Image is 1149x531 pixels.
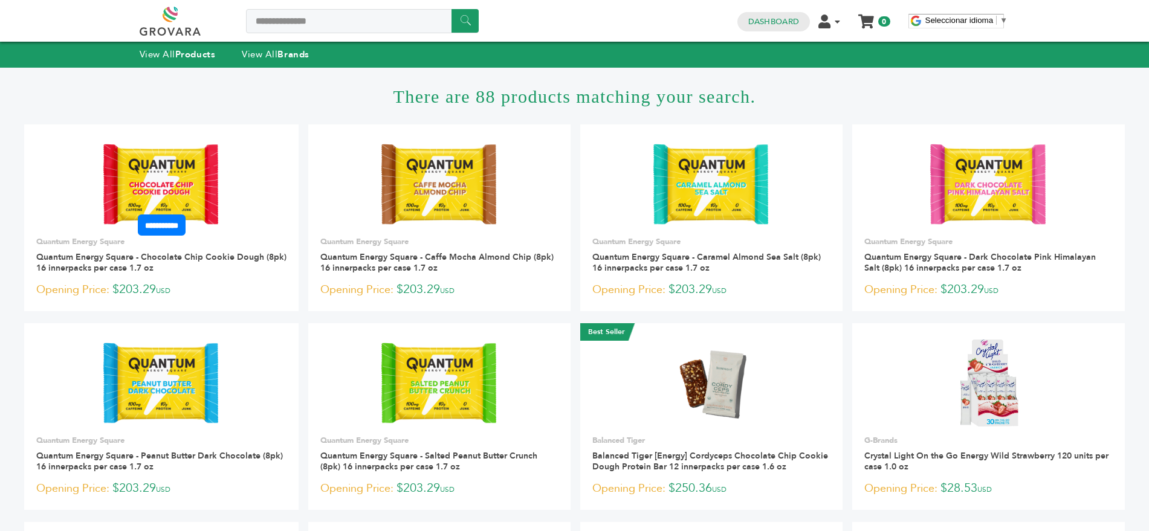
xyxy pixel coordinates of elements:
[864,282,937,298] span: Opening Price:
[648,141,775,228] img: Quantum Energy Square - Caramel Almond Sea Salt (8pk) 16 innerpacks per case 1.7 oz
[925,16,994,25] span: Seleccionar idioma
[592,480,665,497] span: Opening Price:
[440,286,455,295] span: USD
[320,480,558,498] p: $203.29
[277,48,309,60] strong: Brands
[98,141,225,228] img: Quantum Energy Square - Chocolate Chip Cookie Dough (8pk) 16 innerpacks per case 1.7 oz
[140,48,216,60] a: View AllProducts
[864,251,1096,274] a: Quantum Energy Square - Dark Chocolate Pink Himalayan Salt (8pk) 16 innerpacks per case 1.7 oz
[36,450,283,472] a: Quantum Energy Square - Peanut Butter Dark Chocolate (8pk) 16 innerpacks per case 1.7 oz
[320,450,537,472] a: Quantum Energy Square - Salted Peanut Butter Crunch (8pk) 16 innerpacks per case 1.7 oz
[1000,16,1008,25] span: ▼
[748,16,799,27] a: Dashboard
[24,68,1125,124] h1: There are 88 products matching your search.
[592,236,830,247] p: Quantum Energy Square
[977,484,992,494] span: USD
[36,435,286,446] p: Quantum Energy Square
[320,282,393,298] span: Opening Price:
[376,141,503,228] img: Quantum Energy Square - Caffe Mocha Almond Chip (8pk) 16 innerpacks per case 1.7 oz
[175,48,215,60] strong: Products
[859,11,873,24] a: My Cart
[156,484,170,494] span: USD
[712,484,727,494] span: USD
[864,236,1113,247] p: Quantum Energy Square
[864,480,1113,498] p: $28.53
[864,480,937,497] span: Opening Price:
[864,450,1109,472] a: Crystal Light On the Go Energy Wild Strawberry 120 units per case 1.0 oz
[246,9,479,33] input: Search a product or brand...
[320,281,558,299] p: $203.29
[864,435,1113,446] p: G-Brands
[156,286,170,295] span: USD
[592,281,830,299] p: $203.29
[320,251,554,274] a: Quantum Energy Square - Caffe Mocha Almond Chip (8pk) 16 innerpacks per case 1.7 oz
[984,286,998,295] span: USD
[320,480,393,497] span: Opening Price:
[864,281,1113,299] p: $203.29
[712,286,727,295] span: USD
[996,16,997,25] span: ​
[945,340,1032,427] img: Crystal Light On the Go Energy Wild Strawberry 120 units per case 1.0 oz
[440,484,455,494] span: USD
[592,450,828,472] a: Balanced Tiger [Energy] Cordyceps Chocolate Chip Cookie Dough Protein Bar 12 innerpacks per case ...
[925,16,1008,25] a: Seleccionar idioma​
[36,282,109,298] span: Opening Price:
[592,282,665,298] span: Opening Price:
[668,340,756,427] img: Balanced Tiger [Energy] Cordyceps Chocolate Chip Cookie Dough Protein Bar 12 innerpacks per case ...
[592,435,830,446] p: Balanced Tiger
[376,340,503,426] img: Quantum Energy Square - Salted Peanut Butter Crunch (8pk) 16 innerpacks per case 1.7 oz
[925,141,1052,228] img: Quantum Energy Square - Dark Chocolate Pink Himalayan Salt (8pk) 16 innerpacks per case 1.7 oz
[36,480,286,498] p: $203.29
[320,236,558,247] p: Quantum Energy Square
[878,16,890,27] span: 0
[320,435,558,446] p: Quantum Energy Square
[36,281,286,299] p: $203.29
[98,340,225,426] img: Quantum Energy Square - Peanut Butter Dark Chocolate (8pk) 16 innerpacks per case 1.7 oz
[36,480,109,497] span: Opening Price:
[242,48,309,60] a: View AllBrands
[592,251,821,274] a: Quantum Energy Square - Caramel Almond Sea Salt (8pk) 16 innerpacks per case 1.7 oz
[36,251,286,274] a: Quantum Energy Square - Chocolate Chip Cookie Dough (8pk) 16 innerpacks per case 1.7 oz
[592,480,830,498] p: $250.36
[36,236,286,247] p: Quantum Energy Square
